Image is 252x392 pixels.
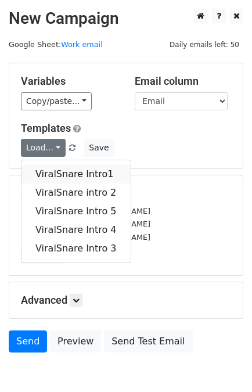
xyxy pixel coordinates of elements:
a: ViralSnare intro 2 [21,184,131,202]
a: ViralSnare Intro 4 [21,221,131,239]
a: Preview [50,330,101,353]
h5: Advanced [21,294,231,307]
h5: Variables [21,75,117,88]
small: [EMAIL_ADDRESS][DOMAIN_NAME] [21,220,150,228]
a: Send [9,330,47,353]
small: [EMAIL_ADDRESS][DOMAIN_NAME] [21,233,150,242]
h2: New Campaign [9,9,243,28]
a: Daily emails left: 50 [165,40,243,49]
small: [EMAIL_ADDRESS][DOMAIN_NAME] [21,207,150,215]
a: ViralSnare Intro 3 [21,239,131,258]
a: Templates [21,122,71,134]
button: Save [84,139,114,157]
h5: Email column [135,75,231,88]
a: Load... [21,139,66,157]
a: ViralSnare Intro 5 [21,202,131,221]
a: Send Test Email [104,330,192,353]
a: ViralSnare Intro1 [21,165,131,184]
a: Work email [61,40,103,49]
a: Copy/paste... [21,92,92,110]
span: Daily emails left: 50 [165,38,243,51]
small: Google Sheet: [9,40,103,49]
